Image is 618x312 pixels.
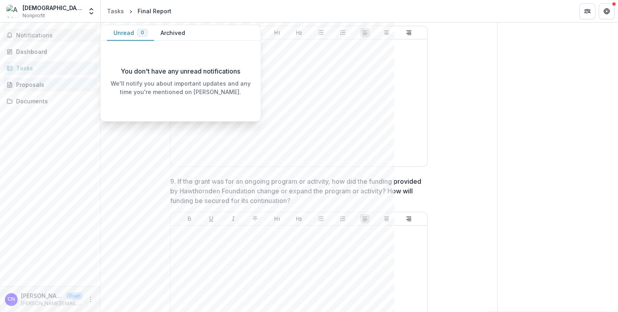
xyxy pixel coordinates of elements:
button: Bullet List [316,28,326,37]
div: Proposals [16,80,91,89]
p: [PERSON_NAME][EMAIL_ADDRESS][DOMAIN_NAME] [21,300,82,307]
div: Documents [16,97,91,105]
span: 0 [141,30,144,35]
button: Notifications [3,29,97,42]
div: Dashboard [16,47,91,56]
nav: breadcrumb [104,5,175,17]
p: You don't have any unread notifications [121,66,240,76]
div: Tasks [16,64,91,72]
span: Notifications [16,32,94,39]
button: Italicize [229,214,238,224]
button: Open entity switcher [86,3,97,19]
a: Documents [3,94,97,108]
button: Heading 2 [294,28,304,37]
button: Bullet List [316,214,326,224]
a: Dashboard [3,45,97,58]
button: More [86,295,95,304]
button: Unread [107,25,154,41]
button: Ordered List [338,214,348,224]
button: Ordered List [338,28,348,37]
button: Heading 1 [272,214,282,224]
button: Bold [185,214,194,224]
img: African Writers Trust [6,5,19,18]
button: Align Center [382,214,391,224]
button: Partners [579,3,595,19]
a: Tasks [104,5,127,17]
div: [DEMOGRAPHIC_DATA] Writers Trust [23,4,82,12]
p: We'll notify you about important updates and any time you're mentioned on [PERSON_NAME]. [107,79,254,96]
button: Heading 1 [272,28,282,37]
span: Nonprofit [23,12,45,19]
p: [PERSON_NAME] [21,291,63,300]
div: Final Report [138,7,171,15]
button: Archived [154,25,192,41]
button: Align Left [360,214,370,224]
div: Christine Nakagga [8,297,15,302]
a: Tasks [3,62,97,75]
button: Align Left [360,28,370,37]
div: Tasks [107,7,124,15]
button: Underline [206,214,216,224]
button: Align Center [382,28,391,37]
a: Proposals [3,78,97,91]
button: Get Help [599,3,615,19]
button: Strike [250,214,260,224]
button: Heading 2 [294,214,304,224]
p: User [66,292,82,300]
button: Align Right [404,214,414,224]
button: Align Right [404,28,414,37]
p: 9. If the grant was for an ongoing program or activity, how did the funding provided by Hawthornd... [170,177,423,205]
